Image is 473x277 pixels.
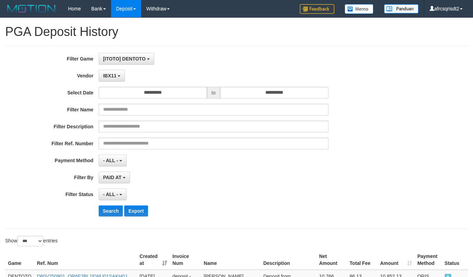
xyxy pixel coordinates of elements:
th: Payment Method [415,250,442,270]
img: Feedback.jpg [300,4,334,14]
select: Showentries [17,236,43,246]
th: Status [442,250,468,270]
span: - ALL - [103,192,118,197]
span: [ITOTO] DENTOTO [103,56,146,62]
h1: PGA Deposit History [5,25,468,39]
button: Search [99,205,123,216]
span: PAID AT [103,175,121,180]
button: Export [124,205,148,216]
th: Ref. Num [34,250,137,270]
th: Amount: activate to sort column ascending [377,250,415,270]
button: [ITOTO] DENTOTO [99,53,154,65]
th: Description [260,250,316,270]
th: Total Fee [347,250,377,270]
img: Button%20Memo.svg [345,4,374,14]
label: Show entries [5,236,58,246]
button: PAID AT [99,172,130,183]
span: - ALL - [103,158,118,163]
img: MOTION_logo.png [5,3,58,14]
button: IBX11 [99,70,125,82]
span: IBX11 [103,73,117,79]
th: Invoice Num [170,250,201,270]
button: - ALL - [99,155,127,166]
th: Created at: activate to sort column ascending [137,250,170,270]
span: to [207,87,220,99]
th: Name [201,250,261,270]
img: panduan.png [384,4,418,13]
button: - ALL - [99,188,127,200]
th: Net Amount [316,250,347,270]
